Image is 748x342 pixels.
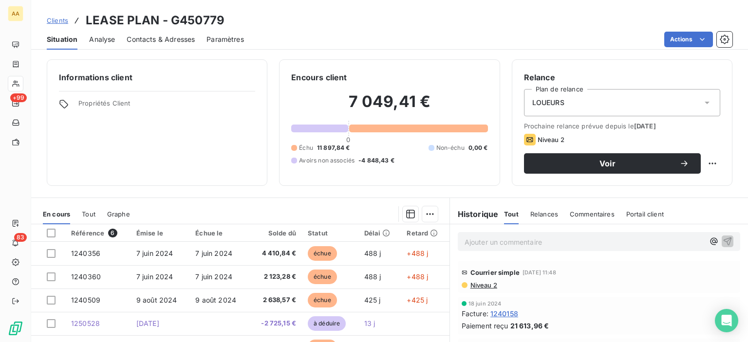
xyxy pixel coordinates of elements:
span: 7 juin 2024 [195,272,232,281]
div: Référence [71,229,125,237]
span: LOUEURS [532,98,564,108]
h3: LEASE PLAN - G450779 [86,12,224,29]
span: Courrier simple [470,269,520,276]
span: En cours [43,210,70,218]
span: 9 août 2024 [136,296,177,304]
span: Analyse [89,35,115,44]
span: -4 848,43 € [358,156,394,165]
span: 2 638,57 € [255,295,296,305]
div: Délai [364,229,395,237]
span: Niveau 2 [538,136,564,144]
span: Graphe [107,210,130,218]
span: [DATE] 11:48 [523,270,556,275]
div: Échue le [195,229,243,237]
span: 488 j [364,249,381,257]
span: échue [308,270,337,284]
span: Niveau 2 [469,281,497,289]
span: 425 j [364,296,381,304]
span: +425 j [407,296,428,304]
span: 4 410,84 € [255,249,296,258]
span: 21 613,96 € [510,321,549,331]
span: échue [308,246,337,261]
span: 7 juin 2024 [136,249,173,257]
span: 1240509 [71,296,100,304]
span: 488 j [364,272,381,281]
span: 1240158 [490,308,518,319]
span: Non-échu [436,144,465,152]
div: Solde dû [255,229,296,237]
span: Commentaires [570,210,615,218]
span: [DATE] [634,122,656,130]
h6: Encours client [291,72,347,83]
span: 1240356 [71,249,100,257]
span: +99 [10,93,27,102]
span: 0,00 € [468,144,488,152]
span: Relances [530,210,558,218]
span: 6 [108,229,117,237]
span: Propriétés Client [78,99,255,113]
div: Open Intercom Messenger [715,309,738,332]
span: Situation [47,35,77,44]
div: Émise le [136,229,184,237]
span: 83 [14,233,27,242]
h6: Historique [450,208,499,220]
span: Prochaine relance prévue depuis le [524,122,720,130]
span: 2 123,28 € [255,272,296,282]
span: à déduire [308,316,346,331]
span: Voir [536,160,679,167]
div: AA [8,6,23,21]
span: Facture : [462,308,488,319]
span: Échu [299,144,313,152]
span: 18 juin 2024 [468,301,502,306]
span: Contacts & Adresses [127,35,195,44]
span: Avoirs non associés [299,156,355,165]
span: Tout [504,210,519,218]
span: Tout [82,210,95,218]
span: 0 [346,136,350,144]
a: Clients [47,16,68,25]
div: Statut [308,229,353,237]
span: 9 août 2024 [195,296,236,304]
span: -2 725,15 € [255,319,296,328]
span: 1250528 [71,319,100,327]
button: Voir [524,153,701,174]
h6: Informations client [59,72,255,83]
span: +488 j [407,249,428,257]
span: 1240360 [71,272,101,281]
span: 11 897,84 € [317,144,350,152]
span: 7 juin 2024 [136,272,173,281]
span: Paiement reçu [462,321,508,331]
span: Paramètres [206,35,244,44]
button: Actions [664,32,713,47]
span: Portail client [626,210,664,218]
span: 7 juin 2024 [195,249,232,257]
span: 13 j [364,319,375,327]
span: échue [308,293,337,307]
h2: 7 049,41 € [291,92,487,121]
span: [DATE] [136,319,159,327]
h6: Relance [524,72,720,83]
div: Retard [407,229,443,237]
span: Clients [47,17,68,24]
img: Logo LeanPay [8,321,23,336]
span: +488 j [407,272,428,281]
